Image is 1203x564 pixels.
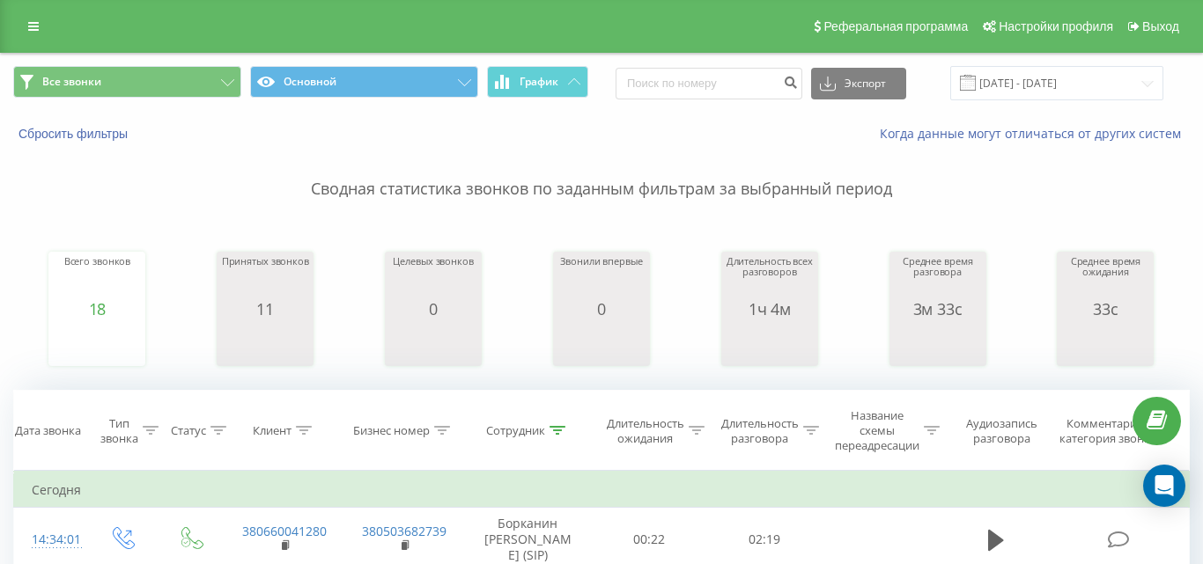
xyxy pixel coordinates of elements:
[1056,416,1159,446] div: Комментарий/категория звонка
[726,256,814,300] div: Длительность всех разговоров
[726,300,814,318] div: 1ч 4м
[721,416,799,446] div: Длительность разговора
[487,66,588,98] button: График
[32,523,70,557] div: 14:34:01
[1061,256,1149,300] div: Среднее время ожидания
[894,256,982,300] div: Среднее время разговора
[560,256,642,300] div: Звонили впервые
[823,19,968,33] span: Реферальная программа
[1061,300,1149,318] div: 33с
[616,68,802,99] input: Поиск по номеру
[64,256,131,300] div: Всего звонков
[393,256,473,300] div: Целевых звонков
[835,408,919,453] div: Название схемы переадресации
[880,125,1190,142] a: Когда данные могут отличаться от других систем
[486,423,545,438] div: Сотрудник
[14,472,1190,508] td: Сегодня
[1143,465,1185,507] div: Open Intercom Messenger
[520,76,558,88] span: График
[13,126,137,142] button: Сбросить фильтры
[222,300,309,318] div: 11
[13,143,1190,201] p: Сводная статистика звонков по заданным фильтрам за выбранный период
[353,423,430,438] div: Бизнес номер
[253,423,292,438] div: Клиент
[393,300,473,318] div: 0
[242,523,327,539] a: 380660041280
[999,19,1113,33] span: Настройки профиля
[13,66,241,98] button: Все звонки
[607,416,684,446] div: Длительность ожидания
[1142,19,1179,33] span: Выход
[15,423,81,438] div: Дата звонка
[811,68,906,99] button: Экспорт
[362,523,447,539] a: 380503682739
[100,416,138,446] div: Тип звонка
[42,75,101,89] span: Все звонки
[957,416,1047,446] div: Аудиозапись разговора
[64,300,131,318] div: 18
[560,300,642,318] div: 0
[894,300,982,318] div: 3м 33с
[171,423,206,438] div: Статус
[222,256,309,300] div: Принятых звонков
[250,66,478,98] button: Основной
